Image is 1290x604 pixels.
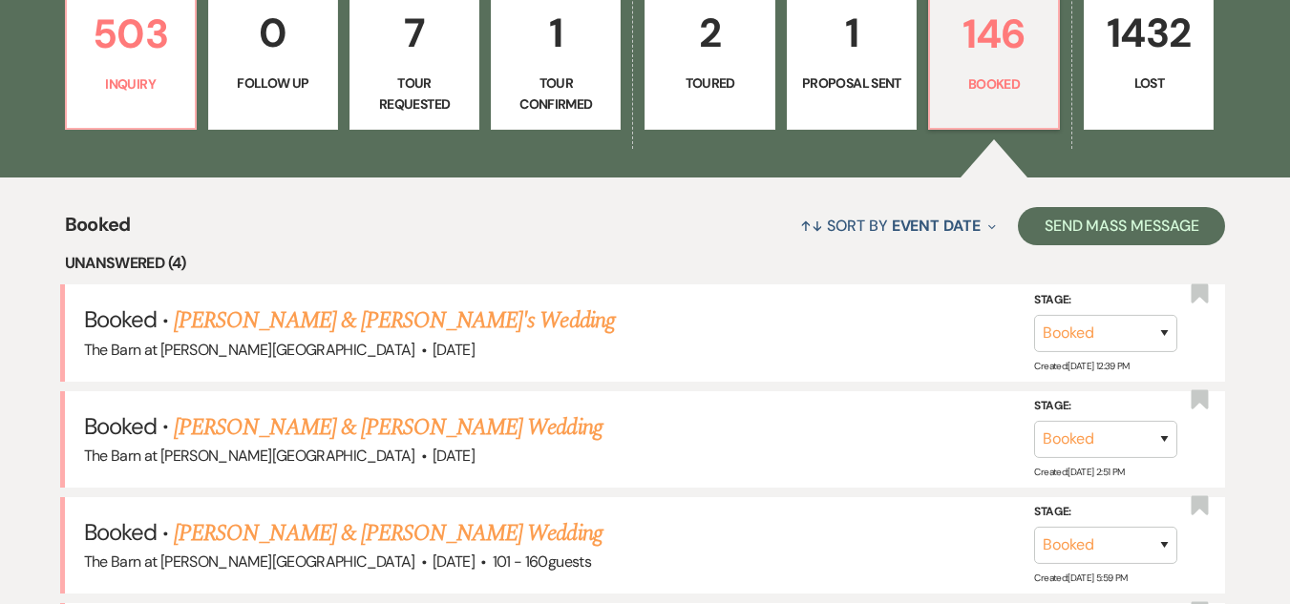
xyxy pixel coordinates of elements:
[800,216,823,236] span: ↑↓
[1034,466,1124,478] span: Created: [DATE] 2:51 PM
[1096,1,1201,65] p: 1432
[493,552,591,572] span: 101 - 160 guests
[84,446,415,466] span: The Barn at [PERSON_NAME][GEOGRAPHIC_DATA]
[503,73,608,115] p: Tour Confirmed
[221,1,326,65] p: 0
[1034,359,1129,371] span: Created: [DATE] 12:39 PM
[174,516,602,551] a: [PERSON_NAME] & [PERSON_NAME] Wedding
[793,200,1003,251] button: Sort By Event Date
[799,73,904,94] p: Proposal Sent
[174,303,615,338] a: [PERSON_NAME] & [PERSON_NAME]'s Wedding
[799,1,904,65] p: 1
[657,73,762,94] p: Toured
[78,73,183,94] p: Inquiry
[941,2,1047,66] p: 146
[433,552,475,572] span: [DATE]
[433,446,475,466] span: [DATE]
[174,410,602,445] a: [PERSON_NAME] & [PERSON_NAME] Wedding
[941,73,1047,94] p: Booked
[362,73,467,115] p: Tour Requested
[84,304,157,334] span: Booked
[433,340,475,360] span: [DATE]
[1034,290,1177,311] label: Stage:
[1018,207,1226,245] button: Send Mass Message
[65,210,131,251] span: Booked
[78,2,183,66] p: 503
[1034,396,1177,417] label: Stage:
[221,73,326,94] p: Follow Up
[65,251,1226,276] li: Unanswered (4)
[84,552,415,572] span: The Barn at [PERSON_NAME][GEOGRAPHIC_DATA]
[84,517,157,547] span: Booked
[1096,73,1201,94] p: Lost
[1034,502,1177,523] label: Stage:
[84,340,415,360] span: The Barn at [PERSON_NAME][GEOGRAPHIC_DATA]
[892,216,981,236] span: Event Date
[503,1,608,65] p: 1
[1034,572,1127,584] span: Created: [DATE] 5:59 PM
[84,411,157,441] span: Booked
[362,1,467,65] p: 7
[657,1,762,65] p: 2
